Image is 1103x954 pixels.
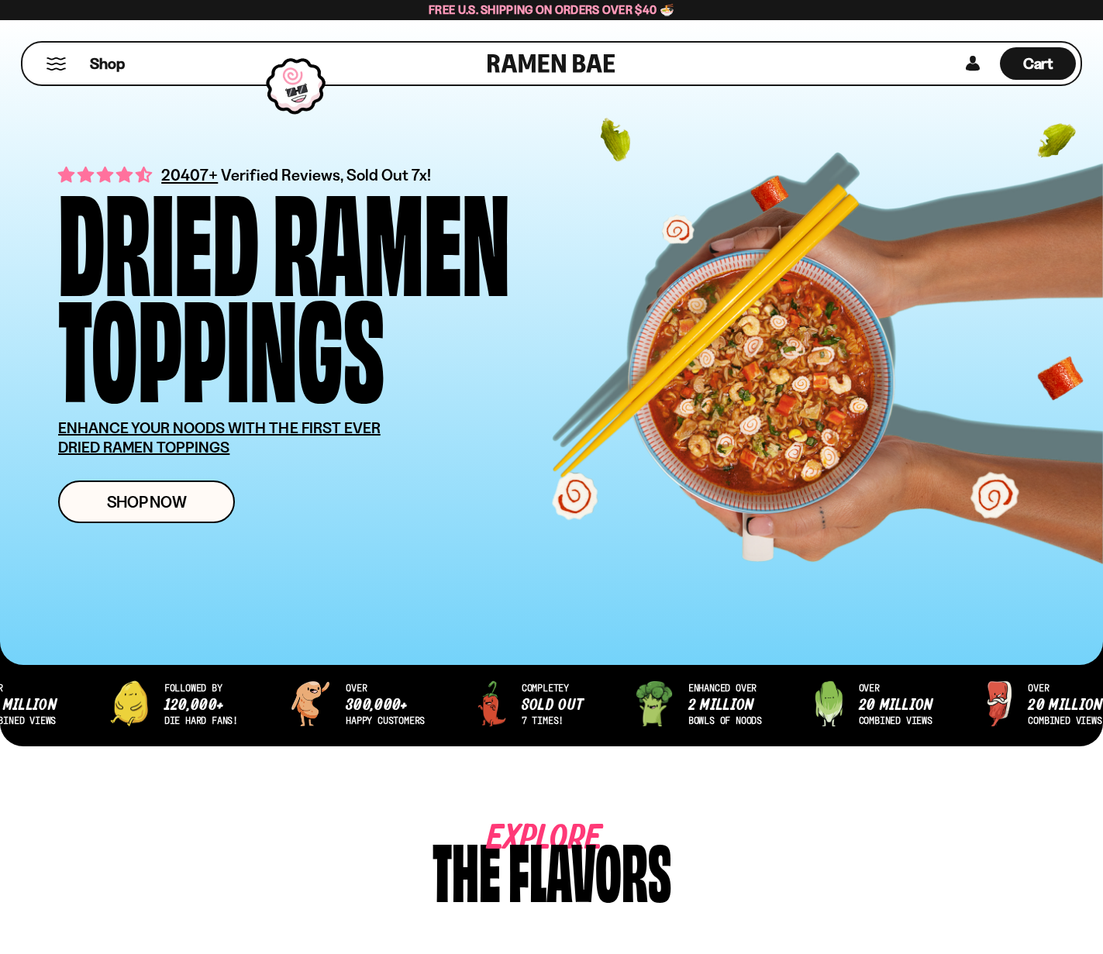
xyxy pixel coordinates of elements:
[107,494,187,510] span: Shop Now
[46,57,67,71] button: Mobile Menu Trigger
[58,418,381,456] u: ENHANCE YOUR NOODS WITH THE FIRST EVER DRIED RAMEN TOPPINGS
[1000,43,1076,84] div: Cart
[508,832,671,905] div: flavors
[58,289,384,395] div: Toppings
[58,183,259,289] div: Dried
[273,183,510,289] div: Ramen
[487,832,555,846] span: Explore
[90,47,125,80] a: Shop
[429,2,674,17] span: Free U.S. Shipping on Orders over $40 🍜
[58,480,235,523] a: Shop Now
[90,53,125,74] span: Shop
[433,832,501,905] div: The
[1023,54,1053,73] span: Cart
